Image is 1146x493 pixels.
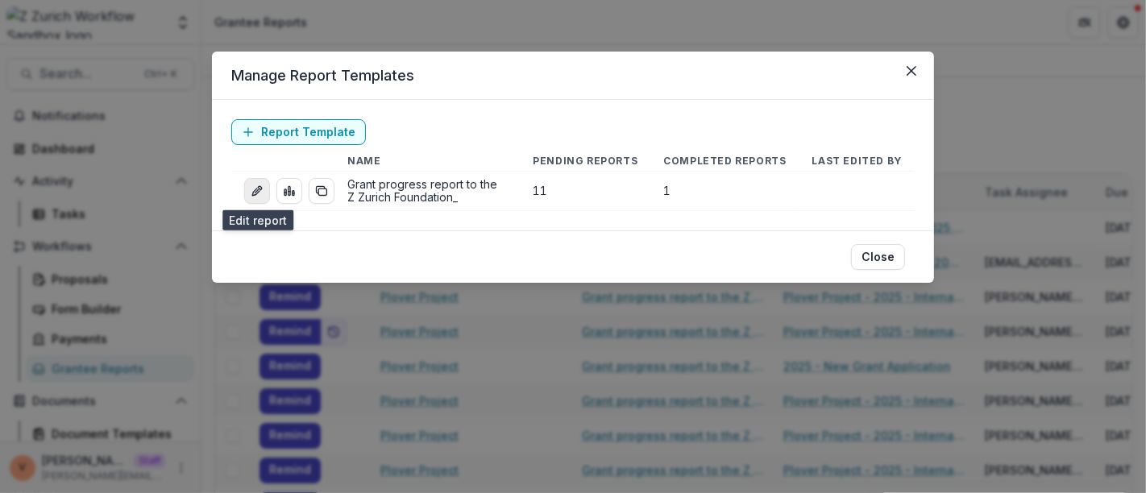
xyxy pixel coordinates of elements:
td: Grant progress report to the Z Zurich Foundation_ [334,172,520,211]
th: Completed Reports [650,151,799,172]
header: Manage Report Templates [212,52,934,100]
button: Close [899,58,924,84]
a: view-aggregated-responses [276,178,302,204]
button: Close [851,244,905,270]
a: edit-report [244,178,270,204]
a: Report Template [231,119,366,145]
th: Last Edited By [799,151,915,172]
button: duplicate-report-responses [309,178,334,204]
td: 11 [520,172,650,211]
th: Pending Reports [520,151,650,172]
td: 1 [650,172,799,211]
th: Name [334,151,520,172]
